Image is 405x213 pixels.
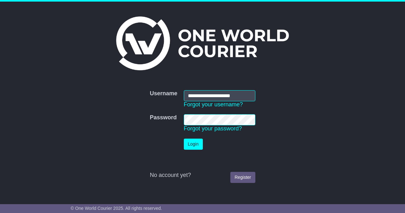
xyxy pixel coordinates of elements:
[150,90,177,97] label: Username
[150,114,177,121] label: Password
[150,172,255,179] div: No account yet?
[230,172,255,183] a: Register
[116,16,289,70] img: One World
[71,206,162,211] span: © One World Courier 2025. All rights reserved.
[184,101,243,108] a: Forgot your username?
[184,139,203,150] button: Login
[184,125,242,132] a: Forgot your password?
